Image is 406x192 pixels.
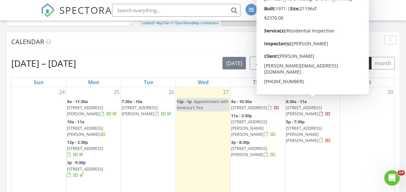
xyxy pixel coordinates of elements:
[231,105,267,110] span: [STREET_ADDRESS]
[371,57,395,69] button: month
[122,99,172,117] a: 7:30a - 10a [STREET_ADDRESS][PERSON_NAME]
[231,98,284,112] a: 8a - 10:30a [STREET_ADDRESS]
[196,78,210,87] a: Wednesday
[59,3,112,17] span: SPECTORA
[67,119,106,137] a: 10a - 11a [STREET_ADDRESS][PERSON_NAME]
[297,57,313,69] button: day
[141,21,152,25] a: Leaflet
[231,113,252,118] span: 11a - 2:30p
[286,125,322,143] span: [STREET_ADDRESS][PERSON_NAME][PERSON_NAME]
[67,99,118,117] a: 9a - 11:30a [STREET_ADDRESS][PERSON_NAME]
[286,98,339,118] a: 8:30a - 11a [STREET_ADDRESS][PERSON_NAME]
[41,3,55,17] img: The Best Home Inspection Software - Spectora
[222,57,246,69] button: [DATE]
[67,99,88,104] span: 9a - 11:30a
[11,37,44,46] span: Calendar
[286,99,307,104] span: 8:30a - 11a
[386,87,394,97] a: Go to August 30, 2025
[283,57,298,69] button: list
[315,4,357,10] div: [PERSON_NAME]
[231,139,250,145] span: 3p - 8:30p
[231,139,276,157] a: 3p - 8:30p [STREET_ADDRESS][PERSON_NAME]
[177,99,229,110] span: Appointment with America's Tire
[58,87,66,97] a: Go to August 24, 2025
[67,105,103,117] span: [STREET_ADDRESS][PERSON_NAME]
[143,78,154,87] a: Tuesday
[231,99,279,110] a: 8a - 10:30a [STREET_ADDRESS]
[167,87,176,97] a: Go to August 26, 2025
[112,4,240,17] input: Search everything...
[122,99,143,104] span: 7:30a - 10a
[67,139,120,159] a: 12p - 2:30p [STREET_ADDRESS]
[286,105,322,117] span: [STREET_ADDRESS][PERSON_NAME]
[67,139,103,157] a: 12p - 2:30p [STREET_ADDRESS]
[362,78,373,87] a: Saturday
[231,99,252,104] span: 8a - 10:30a
[264,57,280,70] button: Next
[231,145,267,157] span: [STREET_ADDRESS][PERSON_NAME]
[231,119,267,137] span: [STREET_ADDRESS][PERSON_NAME][PERSON_NAME]
[222,87,230,97] a: Go to August 27, 2025
[67,139,88,145] span: 12p - 2:30p
[397,170,405,175] span: 10
[67,118,120,138] a: 10a - 11a [STREET_ADDRESS][PERSON_NAME]
[251,78,264,87] a: Thursday
[112,87,121,97] a: Go to August 25, 2025
[286,118,339,144] a: 5p - 7:30p [STREET_ADDRESS][PERSON_NAME][PERSON_NAME]
[286,119,331,143] a: 5p - 7:30p [STREET_ADDRESS][PERSON_NAME][PERSON_NAME]
[67,125,103,137] span: [STREET_ADDRESS][PERSON_NAME]
[286,119,305,125] span: 5p - 7:30p
[332,57,354,69] button: cal wk
[277,87,285,97] a: Go to August 28, 2025
[250,57,265,70] button: Previous
[122,98,175,118] a: 7:30a - 10a [STREET_ADDRESS][PERSON_NAME]
[353,57,371,69] button: 4 wk
[297,10,361,17] div: Calview Property Inspections
[177,99,192,104] span: 12p - 1p
[32,78,45,87] a: Sunday
[286,99,331,117] a: 8:30a - 11a [STREET_ADDRESS][PERSON_NAME]
[67,160,86,165] span: 3p - 9:30p
[313,57,333,69] button: week
[67,145,103,151] span: [STREET_ADDRESS]
[308,78,317,87] a: Friday
[41,9,112,22] a: SPECTORA
[231,113,276,137] a: 11a - 2:30p [STREET_ADDRESS][PERSON_NAME][PERSON_NAME]
[87,78,101,87] a: Monday
[231,112,284,138] a: 11a - 2:30p [STREET_ADDRESS][PERSON_NAME][PERSON_NAME]
[171,21,219,25] a: © OpenStreetMap contributors
[67,98,120,118] a: 9a - 11:30a [STREET_ADDRESS][PERSON_NAME]
[11,57,76,70] h2: [DATE] – [DATE]
[67,119,84,125] span: 10a - 11a
[231,139,284,159] a: 3p - 8:30p [STREET_ADDRESS][PERSON_NAME]
[384,170,400,186] iframe: Intercom live chat
[331,87,340,97] a: Go to August 29, 2025
[67,160,103,178] a: 3p - 9:30p [STREET_ADDRESS]
[67,159,120,179] a: 3p - 9:30p [STREET_ADDRESS]
[67,166,103,172] span: [STREET_ADDRESS]
[140,21,220,26] div: |
[153,21,170,25] a: © MapTiler
[122,105,158,117] span: [STREET_ADDRESS][PERSON_NAME]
